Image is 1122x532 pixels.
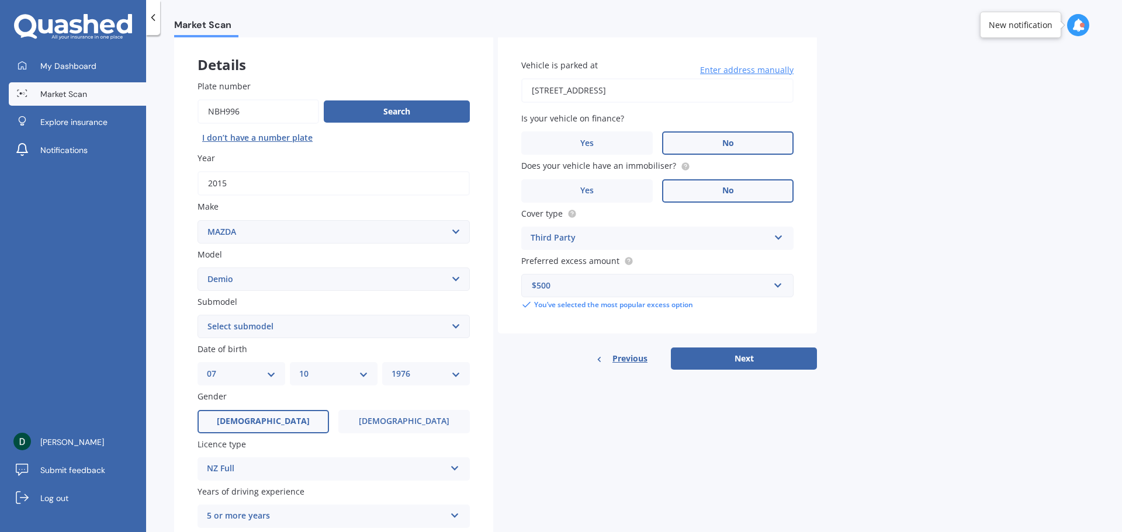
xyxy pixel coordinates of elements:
[198,201,219,213] span: Make
[9,110,146,134] a: Explore insurance
[722,138,734,148] span: No
[700,64,794,76] span: Enter address manually
[198,439,246,450] span: Licence type
[174,36,493,71] div: Details
[9,430,146,454] a: [PERSON_NAME]
[9,54,146,78] a: My Dashboard
[521,78,794,103] input: Enter address
[521,300,794,310] div: You’ve selected the most popular excess option
[40,144,88,156] span: Notifications
[521,161,676,172] span: Does your vehicle have an immobiliser?
[198,81,251,92] span: Plate number
[532,279,769,292] div: $500
[217,416,310,426] span: [DEMOGRAPHIC_DATA]
[521,255,619,266] span: Preferred excess amount
[722,186,734,196] span: No
[198,152,215,164] span: Year
[40,464,105,476] span: Submit feedback
[9,458,146,482] a: Submit feedback
[40,116,108,128] span: Explore insurance
[198,249,222,260] span: Model
[40,492,68,504] span: Log out
[207,462,445,476] div: NZ Full
[989,19,1052,31] div: New notification
[198,296,237,307] span: Submodel
[40,60,96,72] span: My Dashboard
[198,391,227,402] span: Gender
[580,186,594,196] span: Yes
[521,60,598,71] span: Vehicle is parked at
[198,128,317,147] button: I don’t have a number plate
[9,138,146,162] a: Notifications
[40,436,104,448] span: [PERSON_NAME]
[521,208,563,219] span: Cover type
[198,343,247,354] span: Date of birth
[198,99,319,124] input: Enter plate number
[324,100,470,123] button: Search
[612,350,647,367] span: Previous
[9,486,146,510] a: Log out
[9,82,146,106] a: Market Scan
[198,486,304,497] span: Years of driving experience
[359,416,449,426] span: [DEMOGRAPHIC_DATA]
[671,347,817,370] button: Next
[580,138,594,148] span: Yes
[40,88,87,100] span: Market Scan
[531,231,769,245] div: Third Party
[207,509,445,523] div: 5 or more years
[198,171,470,196] input: YYYY
[174,19,238,35] span: Market Scan
[13,433,31,450] img: photo.jpg
[521,113,624,124] span: Is your vehicle on finance?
